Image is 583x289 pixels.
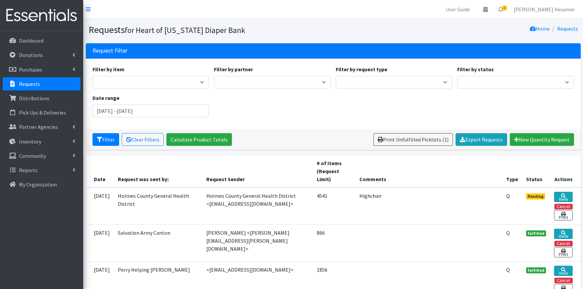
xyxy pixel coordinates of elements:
[202,187,313,225] td: Holmes County General Health District <[EMAIL_ADDRESS][DOMAIN_NAME]>
[502,155,522,187] th: Type
[373,133,453,146] a: Print Unfulfilled Picklists (1)
[122,133,164,146] a: Clear Filters
[336,65,387,73] label: Filter by request type
[3,4,81,27] img: HumanEssentials
[19,167,38,173] p: Reports
[202,155,313,187] th: Request Sender
[3,106,81,119] a: Pick Ups & Deliveries
[93,105,209,117] input: January 1, 2011 - December 31, 2011
[89,24,331,36] h1: Requests
[313,224,355,261] td: 866
[313,155,355,187] th: # of Items (Request Limit)
[19,66,42,73] p: Purchases
[554,204,573,209] button: Cancel
[506,192,510,199] abbr: Quantity
[313,187,355,225] td: 4541
[3,163,81,177] a: Reports
[19,181,57,188] p: My Organization
[86,155,114,187] th: Date
[86,224,114,261] td: [DATE]
[493,3,508,16] a: 1
[554,241,573,246] button: Cancel
[3,178,81,191] a: My Organization
[3,77,81,91] a: Requests
[93,47,127,54] h3: Request Filter
[19,52,43,58] p: Donations
[3,34,81,47] a: Dashboard
[457,65,494,73] label: Filter by status
[441,3,475,16] a: User Guide
[19,152,46,159] p: Community
[86,187,114,225] td: [DATE]
[526,193,545,199] span: Pending
[522,155,550,187] th: Status
[510,133,574,146] a: New Quantity Request
[557,25,578,32] a: Requests
[506,229,510,236] abbr: Quantity
[3,63,81,76] a: Purchases
[508,3,580,16] a: [PERSON_NAME] Hexamer
[214,65,253,73] label: Filter by partner
[19,81,40,87] p: Requests
[355,155,502,187] th: Comments
[19,124,58,130] p: Partner Agencies
[502,6,507,10] span: 1
[125,25,245,35] small: for Heart of [US_STATE] Diaper Bank
[3,135,81,148] a: Inventory
[114,155,202,187] th: Request was sent by:
[202,224,313,261] td: [PERSON_NAME] <[PERSON_NAME][EMAIL_ADDRESS][PERSON_NAME][DOMAIN_NAME]>
[19,138,41,145] p: Inventory
[355,187,502,225] td: Highchair
[530,25,550,32] a: Home
[93,133,119,146] button: Filter
[93,94,119,102] label: Date range
[550,155,581,187] th: Actions
[554,247,573,257] a: Print
[3,48,81,62] a: Donations
[506,266,510,273] abbr: Quantity
[3,120,81,134] a: Partner Agencies
[554,210,573,220] a: Print
[166,133,232,146] a: Calculate Product Totals
[554,229,573,239] a: View
[526,267,546,273] span: Fulfilled
[114,224,202,261] td: Salvation Army Canton
[114,187,202,225] td: Holmes County General Health District
[554,266,573,276] a: View
[3,92,81,105] a: Distributions
[554,278,573,283] button: Cancel
[19,37,44,44] p: Dashboard
[19,109,66,116] p: Pick Ups & Deliveries
[3,149,81,162] a: Community
[456,133,507,146] a: Export Requests
[93,65,124,73] label: Filter by item
[526,230,546,236] span: Fulfilled
[554,192,573,202] a: View
[19,95,49,102] p: Distributions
